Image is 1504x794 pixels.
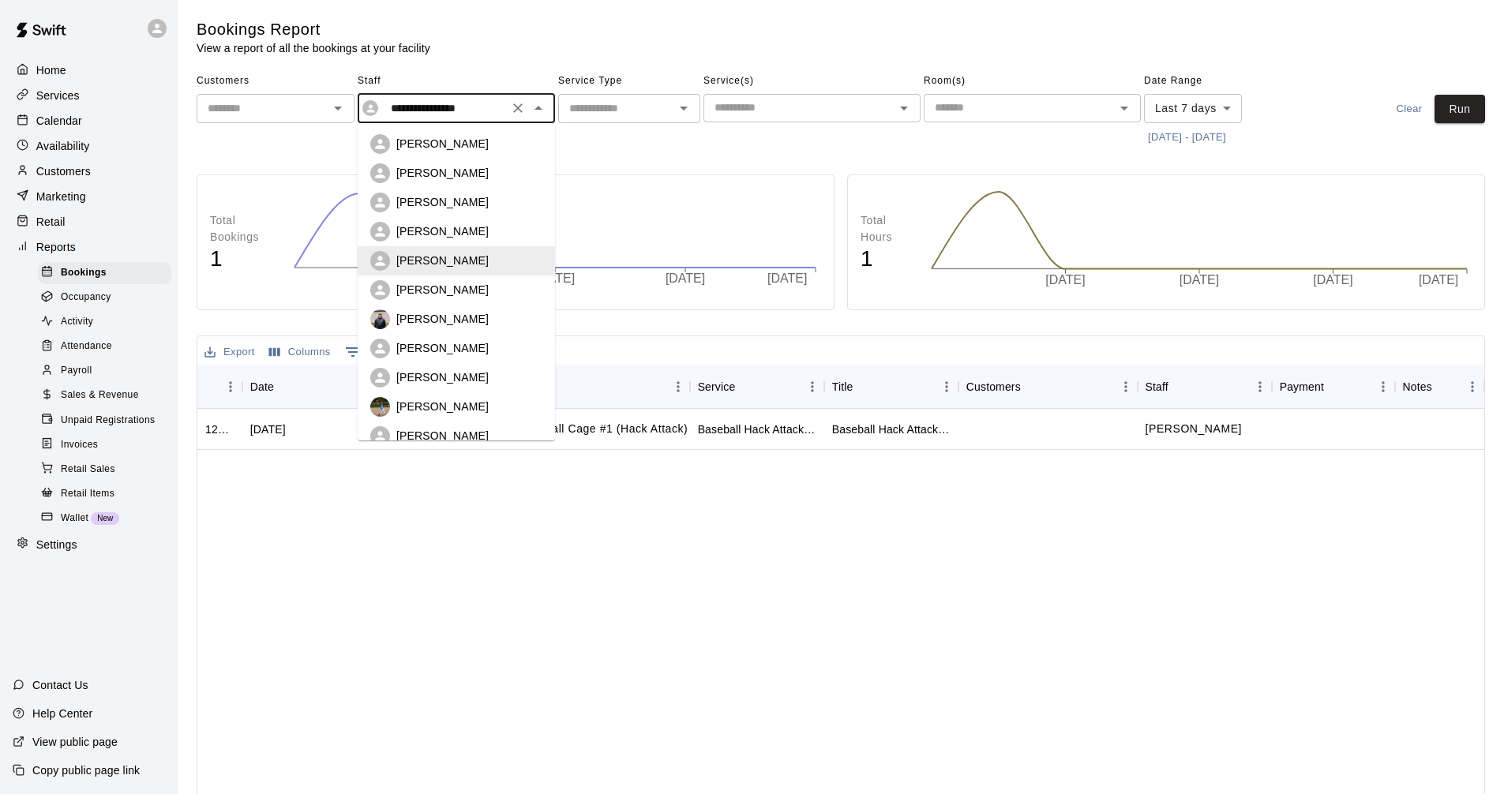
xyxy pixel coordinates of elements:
[61,290,111,305] span: Occupancy
[703,69,921,94] span: Service(s)
[38,408,178,433] a: Unpaid Registrations
[38,507,171,530] div: WalletNew
[966,365,1021,409] div: Customers
[13,185,165,208] a: Marketing
[32,706,92,721] p: Help Center
[250,421,286,437] div: Fri, Aug 08, 2025
[832,365,853,409] div: Title
[38,335,178,359] a: Attendance
[666,375,690,399] button: Menu
[38,335,171,358] div: Attendance
[666,272,705,286] tspan: [DATE]
[38,359,178,384] a: Payroll
[36,239,76,255] p: Reports
[36,537,77,552] p: Settings
[1324,376,1346,398] button: Sort
[1461,375,1484,399] button: Menu
[341,339,403,365] button: Show filters
[274,376,296,398] button: Sort
[370,309,390,329] img: Andrew Hall
[38,434,171,456] div: Invoices
[396,194,489,210] p: [PERSON_NAME]
[370,397,390,417] img: Hailey Everett
[205,376,227,398] button: Sort
[832,421,951,437] div: Baseball Hack Attack- Best for 14u +
[698,365,736,409] div: Service
[698,421,816,437] div: Baseball Hack Attack- Best for 14u +
[32,734,118,750] p: View public page
[1146,421,1242,437] p: Tiernan O'Rourke
[91,514,119,522] span: New
[197,69,354,94] span: Customers
[554,376,576,398] button: Sort
[36,163,91,179] p: Customers
[853,376,875,398] button: Sort
[1432,376,1454,398] button: Sort
[13,210,165,234] a: Retail
[507,97,529,119] button: Clear
[38,483,171,505] div: Retail Items
[13,84,165,107] a: Services
[824,365,958,409] div: Title
[511,365,690,409] div: Rooms
[519,421,688,437] p: Baseball Cage #1 (Hack Attack)
[396,223,489,239] p: [PERSON_NAME]
[210,212,278,245] p: Total Bookings
[265,340,335,365] button: Select columns
[61,363,92,379] span: Payroll
[1313,273,1352,287] tspan: [DATE]
[1384,95,1435,124] button: Clear
[38,506,178,530] a: WalletNew
[958,365,1138,409] div: Customers
[61,413,155,429] span: Unpaid Registrations
[1144,94,1242,123] div: Last 7 days
[13,533,165,556] a: Settings
[1272,365,1395,409] div: Payment
[38,457,178,481] a: Retail Sales
[1179,273,1218,287] tspan: [DATE]
[1144,125,1230,150] button: [DATE] - [DATE]
[735,376,757,398] button: Sort
[36,189,86,204] p: Marketing
[396,369,489,385] p: [PERSON_NAME]
[38,311,171,333] div: Activity
[13,235,165,259] a: Reports
[38,287,171,309] div: Occupancy
[38,285,178,309] a: Occupancy
[1371,375,1395,399] button: Menu
[13,159,165,183] a: Customers
[13,58,165,82] a: Home
[61,486,114,502] span: Retail Items
[38,310,178,335] a: Activity
[396,428,489,444] p: [PERSON_NAME]
[1144,69,1282,94] span: Date Range
[13,134,165,158] a: Availability
[1021,376,1043,398] button: Sort
[13,109,165,133] a: Calendar
[38,262,171,284] div: Bookings
[353,375,377,399] button: Menu
[61,388,139,403] span: Sales & Revenue
[396,282,489,298] p: [PERSON_NAME]
[1403,365,1432,409] div: Notes
[36,113,82,129] p: Calendar
[861,212,915,245] p: Total Hours
[924,69,1141,94] span: Room(s)
[61,511,88,526] span: Wallet
[32,762,140,778] p: Copy public page link
[1168,376,1191,398] button: Sort
[801,375,824,399] button: Menu
[38,384,171,406] div: Sales & Revenue
[673,97,695,119] button: Open
[1435,95,1485,124] button: Run
[327,97,349,119] button: Open
[242,365,377,409] div: Date
[201,340,259,365] button: Export
[1045,273,1085,287] tspan: [DATE]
